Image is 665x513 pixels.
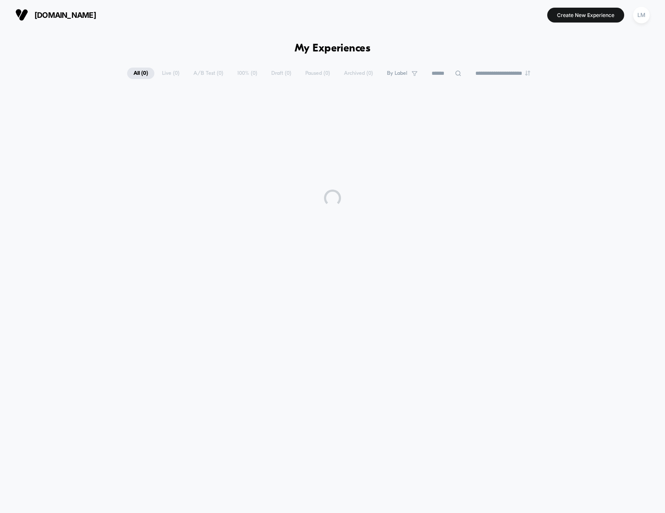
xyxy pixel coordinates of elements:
button: [DOMAIN_NAME] [13,8,99,22]
button: LM [631,6,652,24]
div: LM [633,7,650,23]
h1: My Experiences [295,43,371,55]
img: Visually logo [15,9,28,21]
span: All ( 0 ) [127,68,154,79]
button: Create New Experience [547,8,624,23]
img: end [525,71,530,76]
span: [DOMAIN_NAME] [34,11,96,20]
span: By Label [387,70,407,77]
